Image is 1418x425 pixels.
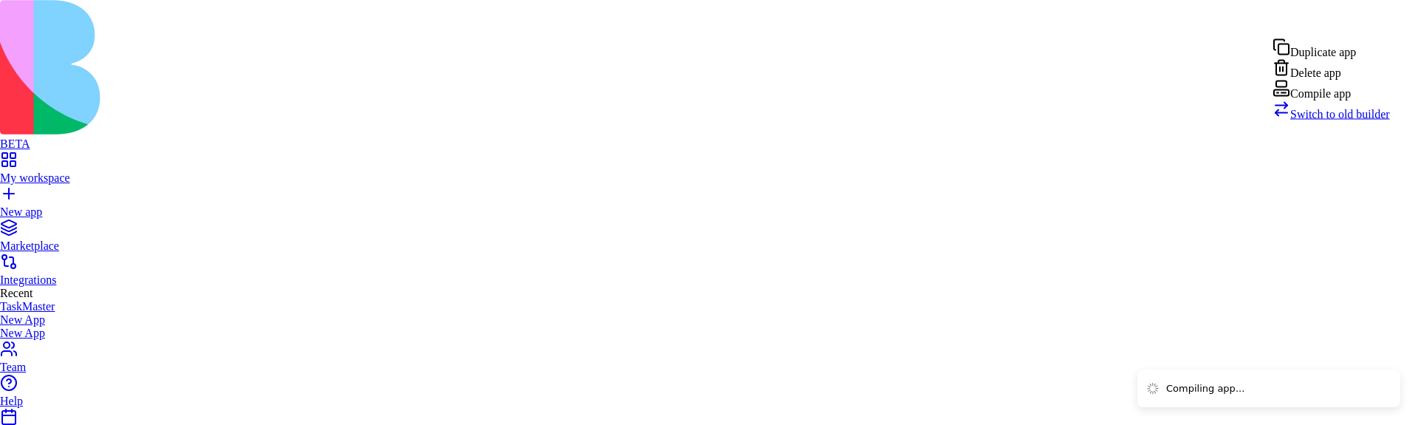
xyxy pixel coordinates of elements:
span: Switch to old builder [1290,108,1390,120]
div: Admin [1273,38,1390,121]
span: Delete app [1290,67,1341,79]
span: Duplicate app [1290,46,1356,58]
div: Compile app [1273,80,1390,101]
div: Compiling app... [1166,381,1244,396]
